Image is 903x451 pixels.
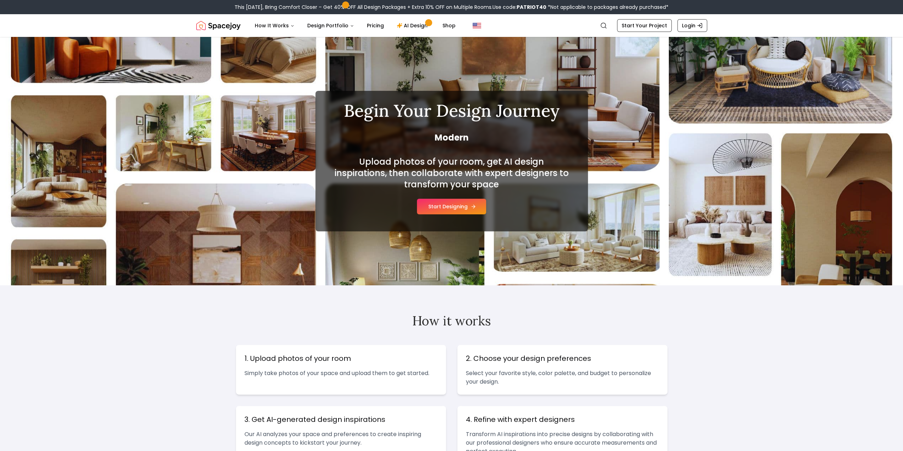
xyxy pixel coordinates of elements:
[244,414,437,424] h3: 3. Get AI-generated design inspirations
[361,18,390,33] a: Pricing
[244,430,437,447] p: Our AI analyzes your space and preferences to create inspiring design concepts to kickstart your ...
[332,102,571,119] h1: Begin Your Design Journey
[196,18,241,33] a: Spacejoy
[196,18,241,33] img: Spacejoy Logo
[473,21,481,30] img: United States
[302,18,360,33] button: Design Portfolio
[617,19,672,32] a: Start Your Project
[391,18,435,33] a: AI Design
[677,19,707,32] a: Login
[332,132,571,143] span: Modern
[196,14,707,37] nav: Global
[437,18,461,33] a: Shop
[332,156,571,190] h2: Upload photos of your room, get AI design inspirations, then collaborate with expert designers to...
[236,314,667,328] h2: How it works
[244,369,437,378] p: Simply take photos of your space and upload them to get started.
[244,353,437,363] h3: 1. Upload photos of your room
[249,18,461,33] nav: Main
[466,369,659,386] p: Select your favorite style, color palette, and budget to personalize your design.
[417,199,486,214] button: Start Designing
[492,4,546,11] span: Use code:
[249,18,300,33] button: How It Works
[546,4,668,11] span: *Not applicable to packages already purchased*
[517,4,546,11] b: PATRIOT40
[235,4,668,11] div: This [DATE], Bring Comfort Closer – Get 40% OFF All Design Packages + Extra 10% OFF on Multiple R...
[466,353,659,363] h3: 2. Choose your design preferences
[466,414,659,424] h3: 4. Refine with expert designers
